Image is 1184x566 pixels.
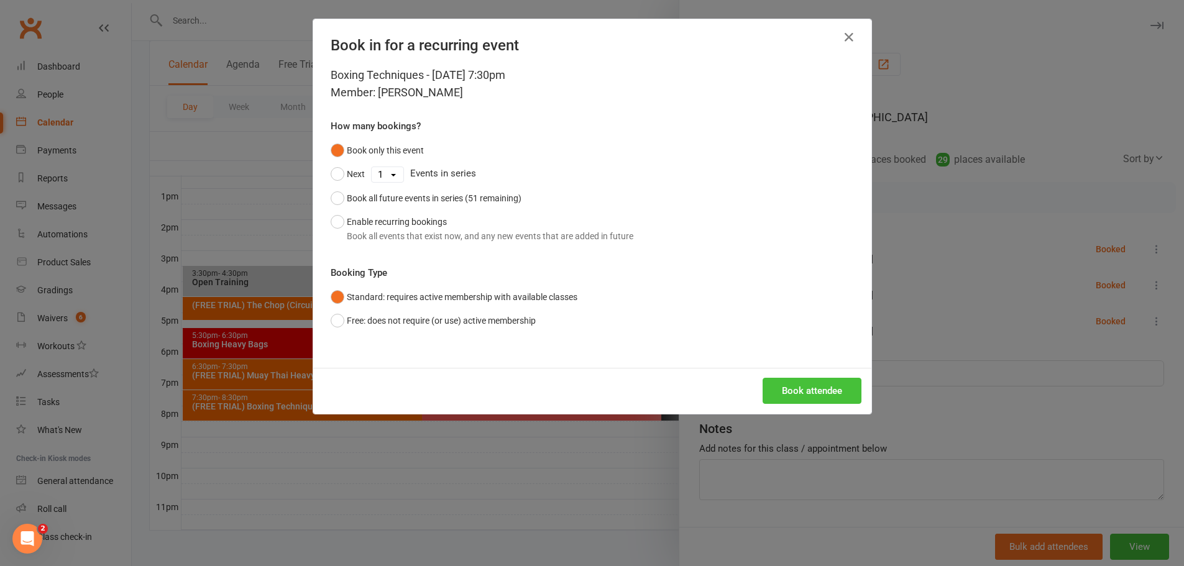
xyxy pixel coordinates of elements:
[331,210,633,248] button: Enable recurring bookingsBook all events that exist now, and any new events that are added in future
[331,37,854,54] h4: Book in for a recurring event
[331,186,521,210] button: Book all future events in series (51 remaining)
[763,378,861,404] button: Book attendee
[347,229,633,243] div: Book all events that exist now, and any new events that are added in future
[331,66,854,101] div: Boxing Techniques - [DATE] 7:30pm Member: [PERSON_NAME]
[331,309,536,332] button: Free: does not require (or use) active membership
[331,265,387,280] label: Booking Type
[331,139,424,162] button: Book only this event
[331,162,854,186] div: Events in series
[331,285,577,309] button: Standard: requires active membership with available classes
[839,27,859,47] button: Close
[12,524,42,554] iframe: Intercom live chat
[347,191,521,205] div: Book all future events in series (51 remaining)
[331,162,365,186] button: Next
[331,119,421,134] label: How many bookings?
[38,524,48,534] span: 2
